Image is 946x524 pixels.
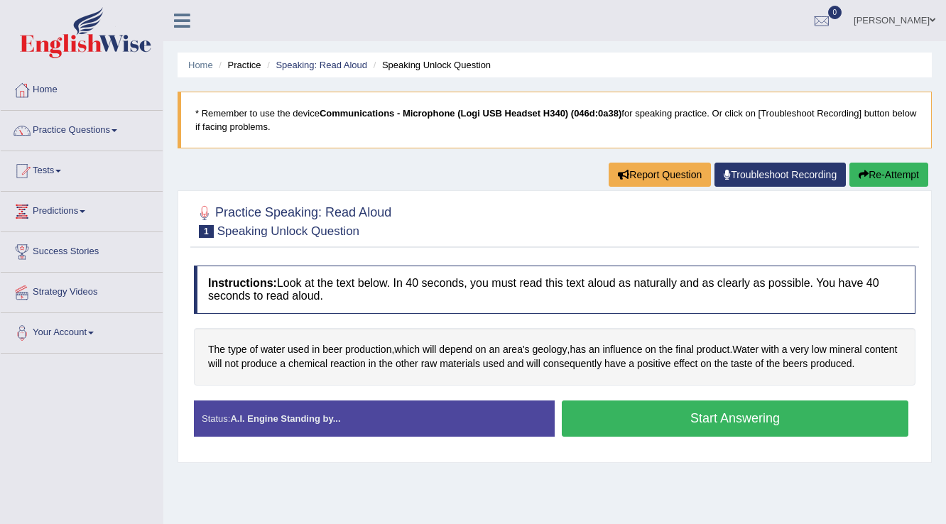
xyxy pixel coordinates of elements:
[503,342,530,357] span: Click to see word definition
[370,58,491,72] li: Speaking Unlock Question
[423,342,436,357] span: Click to see word definition
[783,356,808,371] span: Click to see word definition
[755,356,763,371] span: Click to see word definition
[288,342,309,357] span: Click to see word definition
[241,356,278,371] span: Click to see word definition
[230,413,340,424] strong: A.I. Engine Standing by...
[782,342,788,357] span: Click to see word definition
[1,192,163,227] a: Predictions
[697,342,730,357] span: Click to see word definition
[208,277,277,289] b: Instructions:
[330,356,366,371] span: Click to see word definition
[810,356,852,371] span: Click to see word definition
[589,342,600,357] span: Click to see word definition
[440,356,480,371] span: Click to see word definition
[645,342,656,357] span: Click to see word definition
[439,342,472,357] span: Click to see word definition
[790,342,809,357] span: Click to see word definition
[570,342,586,357] span: Click to see word definition
[533,342,567,357] span: Click to see word definition
[224,356,238,371] span: Click to see word definition
[865,342,898,357] span: Click to see word definition
[261,342,285,357] span: Click to see word definition
[543,356,602,371] span: Click to see word definition
[1,232,163,268] a: Success Stories
[276,60,367,70] a: Speaking: Read Aloud
[700,356,712,371] span: Click to see word definition
[731,356,752,371] span: Click to see word definition
[322,342,342,357] span: Click to see word definition
[188,60,213,70] a: Home
[345,342,391,357] span: Click to see word definition
[194,202,391,238] h2: Practice Speaking: Read Aloud
[312,342,320,357] span: Click to see word definition
[1,313,163,349] a: Your Account
[379,356,393,371] span: Click to see word definition
[507,356,523,371] span: Click to see word definition
[828,6,842,19] span: 0
[1,273,163,308] a: Strategy Videos
[629,356,634,371] span: Click to see word definition
[1,151,163,187] a: Tests
[475,342,486,357] span: Click to see word definition
[208,342,225,357] span: Click to see word definition
[194,400,555,437] div: Status:
[609,163,711,187] button: Report Question
[228,342,246,357] span: Click to see word definition
[215,58,261,72] li: Practice
[766,356,780,371] span: Click to see word definition
[208,356,222,371] span: Click to see word definition
[604,356,626,371] span: Click to see word definition
[562,400,908,437] button: Start Answering
[194,328,915,386] div: , , . .
[369,356,376,371] span: Click to see word definition
[637,356,670,371] span: Click to see word definition
[489,342,500,357] span: Click to see word definition
[178,92,932,148] blockquote: * Remember to use the device for speaking practice. Or click on [Troubleshoot Recording] button b...
[320,108,621,119] b: Communications - Microphone (Logi USB Headset H340) (046d:0a38)
[421,356,437,371] span: Click to see word definition
[761,342,779,357] span: Click to see word definition
[732,342,759,357] span: Click to see word definition
[217,224,359,238] small: Speaking Unlock Question
[1,70,163,106] a: Home
[396,356,418,371] span: Click to see word definition
[659,342,673,357] span: Click to see word definition
[249,342,258,357] span: Click to see word definition
[199,225,214,238] span: 1
[483,356,504,371] span: Click to see word definition
[849,163,928,187] button: Re-Attempt
[288,356,327,371] span: Click to see word definition
[602,342,642,357] span: Click to see word definition
[1,111,163,146] a: Practice Questions
[194,266,915,313] h4: Look at the text below. In 40 seconds, you must read this text aloud as naturally and as clearly ...
[394,342,420,357] span: Click to see word definition
[673,356,697,371] span: Click to see word definition
[714,356,728,371] span: Click to see word definition
[526,356,540,371] span: Click to see word definition
[812,342,827,357] span: Click to see word definition
[714,163,846,187] a: Troubleshoot Recording
[675,342,694,357] span: Click to see word definition
[830,342,862,357] span: Click to see word definition
[280,356,286,371] span: Click to see word definition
